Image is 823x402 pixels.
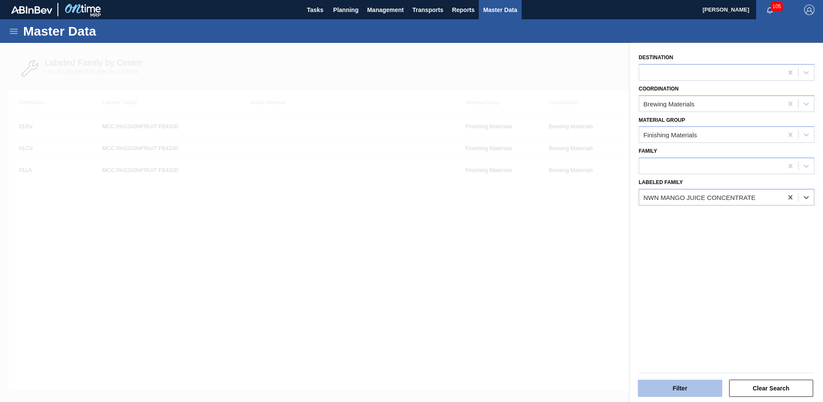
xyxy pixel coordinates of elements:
[756,4,784,16] button: Notifications
[638,380,722,397] button: Filter
[483,5,517,15] span: Master Data
[23,26,175,36] h1: Master Data
[643,100,694,107] div: Brewing Materials
[639,148,657,154] label: Family
[643,131,697,139] div: Finishing Materials
[412,5,443,15] span: Transports
[639,179,683,185] label: Labeled Family
[306,5,324,15] span: Tasks
[643,193,755,201] div: NWN MANGO JUICE CONCENTRATE
[452,5,475,15] span: Reports
[367,5,404,15] span: Management
[729,380,814,397] button: Clear Search
[639,54,673,60] label: Destination
[11,6,52,14] img: TNhmsLtSVTkK8tSr43FrP2fwEKptu5GPRR3wAAAABJRU5ErkJggg==
[639,117,685,123] label: Material Group
[771,2,783,11] span: 105
[639,86,679,92] label: Coordination
[804,5,814,15] img: Logout
[333,5,358,15] span: Planning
